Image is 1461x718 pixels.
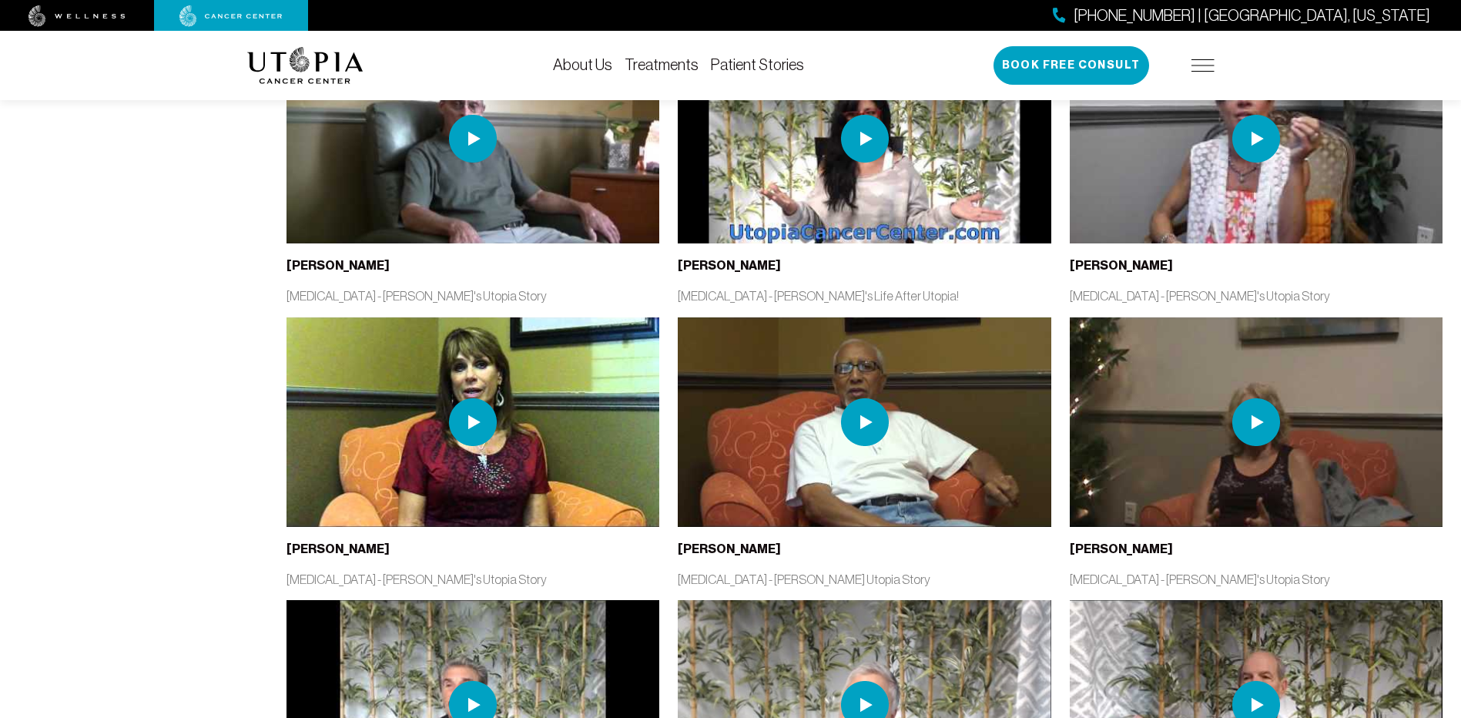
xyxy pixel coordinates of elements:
p: [MEDICAL_DATA] - [PERSON_NAME]'s Utopia Story [1070,571,1443,588]
img: thumbnail [287,34,659,243]
img: play icon [449,398,497,446]
a: Patient Stories [711,56,804,73]
img: icon-hamburger [1191,59,1215,72]
img: wellness [28,5,126,27]
b: [PERSON_NAME] [287,258,390,273]
img: play icon [841,115,889,163]
a: [PHONE_NUMBER] | [GEOGRAPHIC_DATA], [US_STATE] [1053,5,1430,27]
img: thumbnail [678,317,1051,527]
b: [PERSON_NAME] [1070,258,1173,273]
img: logo [247,47,364,84]
img: thumbnail [678,34,1051,243]
a: Treatments [625,56,699,73]
p: [MEDICAL_DATA] - [PERSON_NAME]'s Utopia Story [287,571,659,588]
img: play icon [449,115,497,163]
p: [MEDICAL_DATA] - [PERSON_NAME]'s Life After Utopia! [678,287,1051,304]
img: thumbnail [287,317,659,527]
button: Book Free Consult [994,46,1149,85]
a: About Us [553,56,612,73]
img: thumbnail [1070,317,1443,527]
p: [MEDICAL_DATA] - [PERSON_NAME] Utopia Story [678,571,1051,588]
b: [PERSON_NAME] [678,258,781,273]
b: [PERSON_NAME] [287,542,390,556]
p: [MEDICAL_DATA] - [PERSON_NAME]'s Utopia Story [287,287,659,304]
img: thumbnail [1070,34,1443,243]
b: [PERSON_NAME] [1070,542,1173,556]
img: play icon [841,398,889,446]
b: [PERSON_NAME] [678,542,781,556]
img: cancer center [179,5,283,27]
p: [MEDICAL_DATA] - [PERSON_NAME]'s Utopia Story [1070,287,1443,304]
span: [PHONE_NUMBER] | [GEOGRAPHIC_DATA], [US_STATE] [1074,5,1430,27]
